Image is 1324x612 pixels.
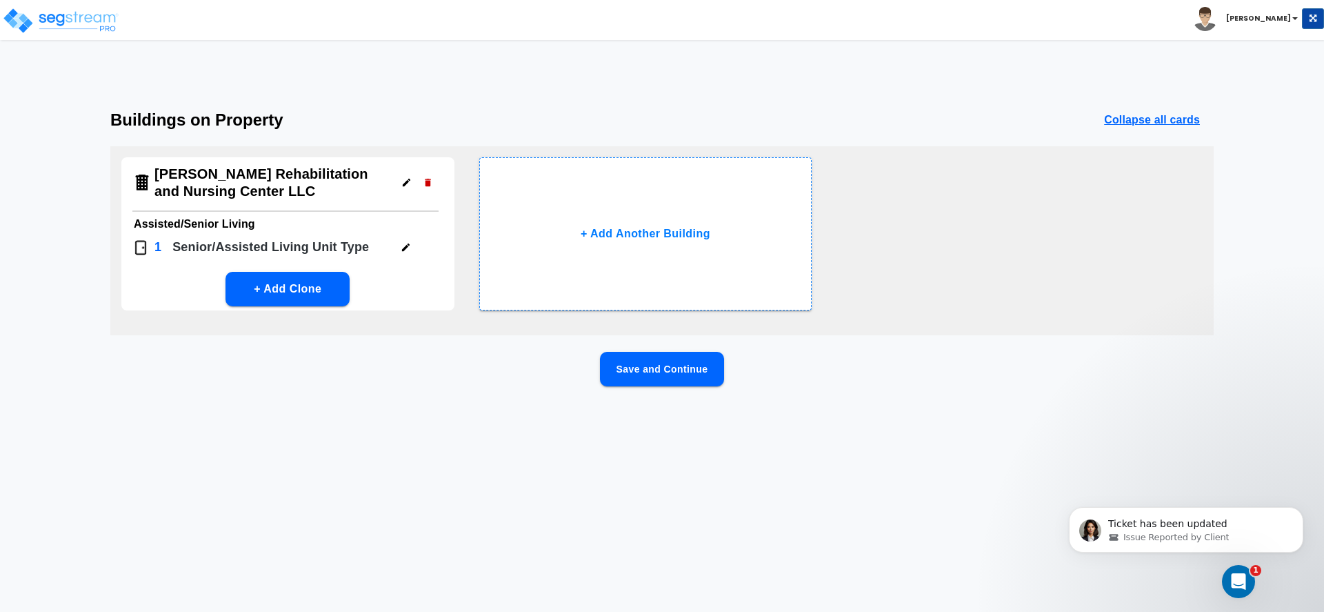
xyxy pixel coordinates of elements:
p: 1 [154,238,161,257]
button: + Add Clone [225,272,350,306]
img: avatar.png [1193,7,1217,31]
iframe: Intercom notifications message [1048,478,1324,575]
b: [PERSON_NAME] [1226,13,1291,23]
p: Senior/Assisted Living Unit Type [172,238,369,257]
button: + Add Another Building [479,157,812,310]
iframe: Intercom live chat [1222,565,1255,598]
button: Save and Continue [600,352,724,386]
img: Building Icon [132,173,152,193]
img: Door Icon [132,239,149,256]
p: Collapse all cards [1104,112,1200,128]
h4: [PERSON_NAME] Rehabilitation and Nursing Center LLC [154,166,393,199]
span: 1 [1250,565,1261,576]
h6: Assisted/Senior Living [134,215,442,234]
img: logo_pro_r.png [2,7,119,34]
h3: Buildings on Property [110,110,283,130]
